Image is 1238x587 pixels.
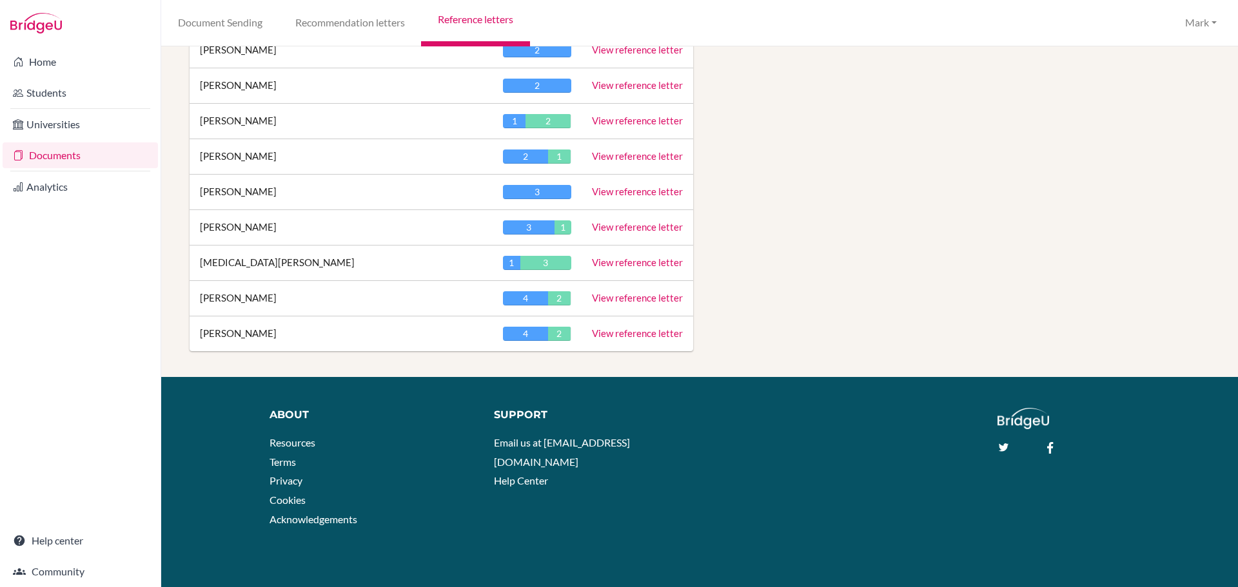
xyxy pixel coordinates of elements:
[3,142,158,168] a: Documents
[503,149,548,164] div: 2
[592,186,683,197] a: View reference letter
[494,474,548,486] a: Help Center
[592,79,683,91] a: View reference letter
[503,114,526,128] div: 1
[503,220,554,235] div: 3
[270,456,296,468] a: Terms
[270,436,315,448] a: Resources
[3,111,158,137] a: Universities
[3,49,158,75] a: Home
[190,139,493,175] td: [PERSON_NAME]
[592,221,683,233] a: View reference letter
[3,559,158,584] a: Community
[190,68,493,104] td: [PERSON_NAME]
[3,174,158,200] a: Analytics
[503,291,548,305] div: 4
[270,494,306,506] a: Cookies
[548,149,571,164] div: 1
[494,436,630,468] a: Email us at [EMAIL_ADDRESS][DOMAIN_NAME]
[270,408,475,423] div: About
[592,256,683,268] a: View reference letter
[526,114,571,128] div: 2
[270,513,357,525] a: Acknowledgements
[190,175,493,210] td: [PERSON_NAME]
[190,33,493,68] td: [PERSON_NAME]
[503,79,571,93] div: 2
[503,43,571,57] div: 2
[592,292,683,303] a: View reference letter
[3,528,158,553] a: Help center
[10,13,62,34] img: Bridge-U
[997,408,1050,429] img: logo_white@2x-f4f0deed5e89b7ecb1c2cc34c3e3d731f90f0f143d5ea2071677605dd97b5244.png
[3,80,158,106] a: Students
[592,327,683,339] a: View reference letter
[494,408,688,423] div: Support
[503,327,548,341] div: 4
[555,220,571,235] div: 1
[503,185,571,199] div: 3
[548,291,571,305] div: 2
[190,245,493,281] td: [MEDICAL_DATA][PERSON_NAME]
[1179,11,1223,35] button: Mark
[592,150,683,162] a: View reference letter
[270,474,302,486] a: Privacy
[592,115,683,126] a: View reference letter
[548,327,571,341] div: 2
[520,256,571,270] div: 3
[503,256,520,270] div: 1
[190,316,493,352] td: [PERSON_NAME]
[592,44,683,55] a: View reference letter
[190,210,493,245] td: [PERSON_NAME]
[190,281,493,316] td: [PERSON_NAME]
[190,104,493,139] td: [PERSON_NAME]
